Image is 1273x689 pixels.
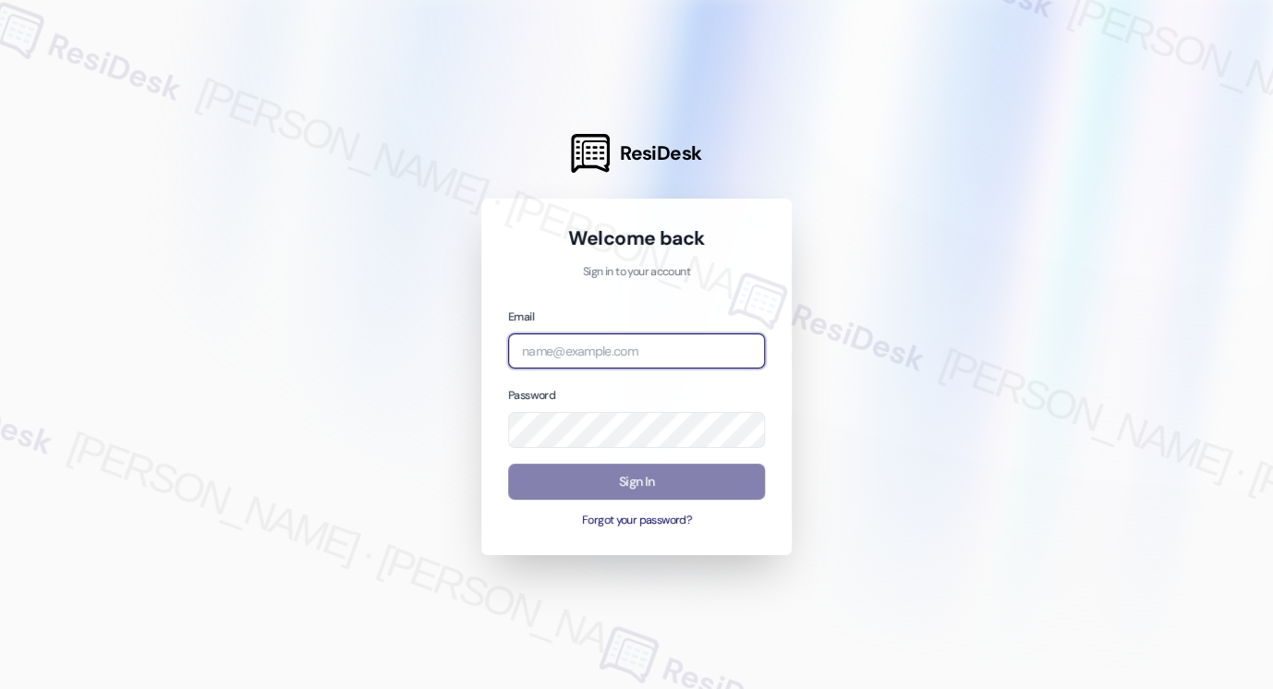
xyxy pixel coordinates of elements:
[508,264,765,281] p: Sign in to your account
[508,388,555,403] label: Password
[508,464,765,500] button: Sign In
[508,309,534,324] label: Email
[508,513,765,529] button: Forgot your password?
[620,140,702,166] span: ResiDesk
[508,225,765,251] h1: Welcome back
[571,134,610,173] img: ResiDesk Logo
[508,333,765,369] input: name@example.com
